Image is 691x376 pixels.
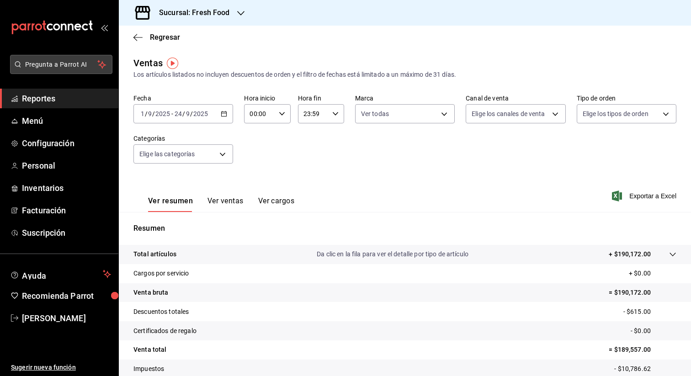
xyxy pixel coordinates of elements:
div: Ventas [133,56,163,70]
span: Suscripción [22,227,111,239]
p: Resumen [133,223,676,234]
span: Sugerir nueva función [11,363,111,372]
p: Venta total [133,345,166,355]
p: Impuestos [133,364,164,374]
button: Ver resumen [148,196,193,212]
span: Elige las categorías [139,149,195,159]
p: Cargos por servicio [133,269,189,278]
span: Facturación [22,204,111,217]
button: Regresar [133,33,180,42]
button: Ver ventas [207,196,244,212]
p: Da clic en la fila para ver el detalle por tipo de artículo [317,249,468,259]
button: Exportar a Excel [614,191,676,201]
label: Marca [355,95,455,101]
p: - $615.00 [623,307,676,317]
span: / [152,110,155,117]
p: + $190,172.00 [609,249,651,259]
span: Ayuda [22,269,99,280]
span: / [145,110,148,117]
label: Tipo de orden [577,95,676,101]
input: -- [186,110,190,117]
p: Descuentos totales [133,307,189,317]
p: + $0.00 [629,269,676,278]
label: Hora inicio [244,95,290,101]
p: = $189,557.00 [609,345,676,355]
input: -- [140,110,145,117]
p: - $0.00 [631,326,676,336]
label: Canal de venta [466,95,565,101]
span: Inventarios [22,182,111,194]
span: Regresar [150,33,180,42]
button: open_drawer_menu [101,24,108,31]
span: Ver todas [361,109,389,118]
span: Elige los canales de venta [472,109,545,118]
input: -- [148,110,152,117]
span: Personal [22,159,111,172]
span: - [171,110,173,117]
label: Categorías [133,135,233,142]
p: Total artículos [133,249,176,259]
span: / [190,110,193,117]
span: Configuración [22,137,111,149]
input: ---- [193,110,208,117]
input: ---- [155,110,170,117]
span: Elige los tipos de orden [583,109,648,118]
img: Tooltip marker [167,58,178,69]
button: Pregunta a Parrot AI [10,55,112,74]
span: Recomienda Parrot [22,290,111,302]
label: Fecha [133,95,233,101]
p: - $10,786.62 [614,364,676,374]
span: [PERSON_NAME] [22,312,111,324]
h3: Sucursal: Fresh Food [152,7,230,18]
label: Hora fin [298,95,344,101]
a: Pregunta a Parrot AI [6,66,112,76]
span: / [182,110,185,117]
p: Certificados de regalo [133,326,197,336]
div: Los artículos listados no incluyen descuentos de orden y el filtro de fechas está limitado a un m... [133,70,676,79]
span: Pregunta a Parrot AI [25,60,98,69]
input: -- [174,110,182,117]
span: Menú [22,115,111,127]
p: = $190,172.00 [609,288,676,297]
button: Ver cargos [258,196,295,212]
p: Venta bruta [133,288,168,297]
span: Reportes [22,92,111,105]
div: navigation tabs [148,196,294,212]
